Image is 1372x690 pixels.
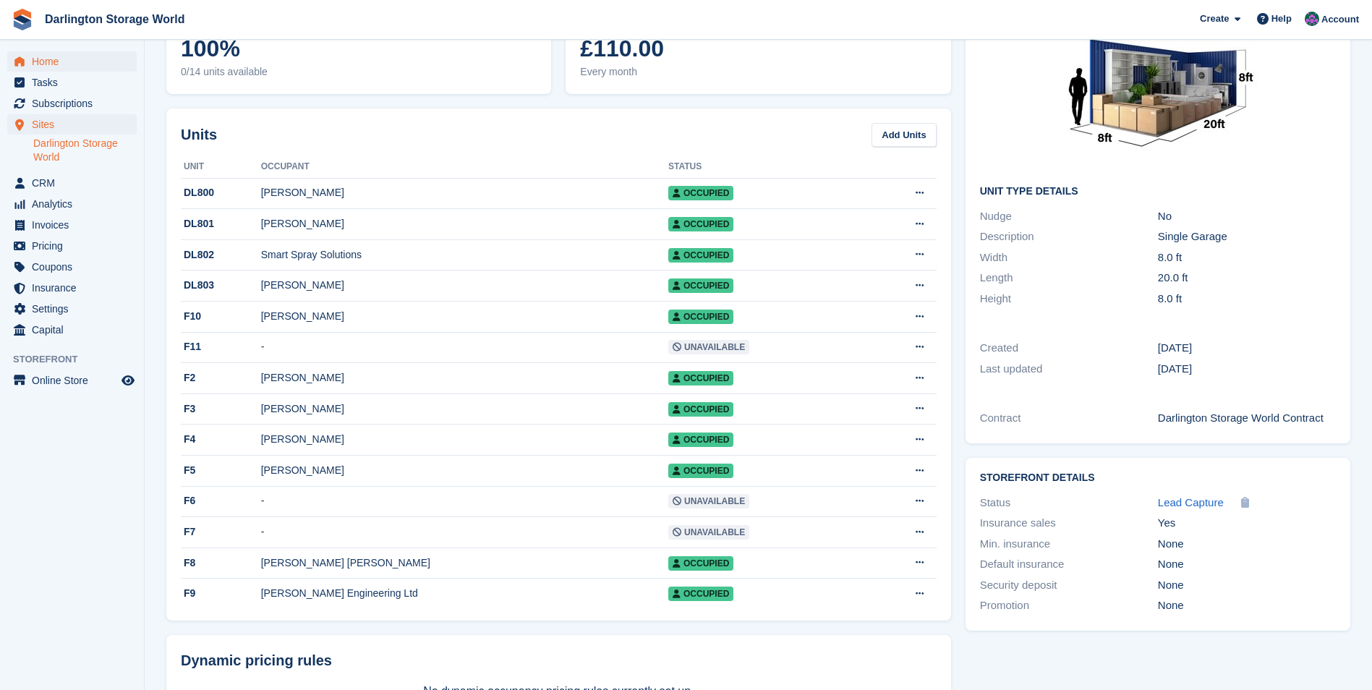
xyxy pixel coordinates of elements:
span: Sites [32,114,119,135]
span: Pricing [32,236,119,256]
span: Occupied [668,186,733,200]
div: Height [980,291,1158,307]
a: Preview store [119,372,137,389]
a: menu [7,51,137,72]
a: menu [7,299,137,319]
div: [PERSON_NAME] [261,216,668,231]
div: No [1158,208,1336,225]
span: Invoices [32,215,119,235]
a: menu [7,194,137,214]
span: Tasks [32,72,119,93]
div: Length [980,270,1158,286]
div: F11 [181,339,261,354]
div: Default insurance [980,556,1158,573]
img: 20-ft-container.jpg [1049,12,1266,174]
div: Width [980,250,1158,266]
th: Status [668,156,864,179]
div: Nudge [980,208,1158,225]
a: menu [7,215,137,235]
div: Contract [980,410,1158,427]
div: Description [980,229,1158,245]
div: DL801 [181,216,261,231]
span: Storefront [13,352,144,367]
span: Occupied [668,310,733,324]
span: Occupied [668,556,733,571]
span: Account [1321,12,1359,27]
span: Home [32,51,119,72]
div: Darlington Storage World Contract [1158,410,1336,427]
a: menu [7,114,137,135]
span: Every month [580,64,936,80]
span: 100% [181,35,537,61]
span: Capital [32,320,119,340]
div: Insurance sales [980,515,1158,532]
div: F9 [181,586,261,601]
a: Lead Capture [1158,495,1224,511]
div: None [1158,536,1336,553]
div: None [1158,577,1336,594]
div: [PERSON_NAME] [261,370,668,386]
div: [DATE] [1158,340,1336,357]
div: Yes [1158,515,1336,532]
div: F10 [181,309,261,324]
div: [PERSON_NAME] [261,309,668,324]
span: Unavailable [668,340,749,354]
div: [DATE] [1158,361,1336,378]
div: [PERSON_NAME] [PERSON_NAME] [261,555,668,571]
div: F4 [181,432,261,447]
div: 8.0 ft [1158,291,1336,307]
div: [PERSON_NAME] [261,278,668,293]
span: Unavailable [668,525,749,540]
div: Smart Spray Solutions [261,247,668,263]
span: Create [1200,12,1229,26]
div: None [1158,556,1336,573]
div: 20.0 ft [1158,270,1336,286]
span: Lead Capture [1158,496,1224,508]
img: stora-icon-8386f47178a22dfd0bd8f6a31ec36ba5ce8667c1dd55bd0f319d3a0aa187defe.svg [12,9,33,30]
div: Dynamic pricing rules [181,649,937,671]
div: DL803 [181,278,261,293]
span: Occupied [668,217,733,231]
div: Single Garage [1158,229,1336,245]
span: Unavailable [668,494,749,508]
div: DL800 [181,185,261,200]
span: £110.00 [580,35,936,61]
div: F7 [181,524,261,540]
h2: Storefront Details [980,472,1336,484]
div: Last updated [980,361,1158,378]
span: Analytics [32,194,119,214]
div: [PERSON_NAME] [261,432,668,447]
span: Occupied [668,464,733,478]
span: Subscriptions [32,93,119,114]
a: menu [7,173,137,193]
a: menu [7,278,137,298]
a: Darlington Storage World [39,7,190,31]
div: Promotion [980,597,1158,614]
h2: Units [181,124,217,145]
span: CRM [32,173,119,193]
a: Darlington Storage World [33,137,137,164]
span: Online Store [32,370,119,391]
a: menu [7,320,137,340]
div: Created [980,340,1158,357]
div: F8 [181,555,261,571]
div: Min. insurance [980,536,1158,553]
span: Occupied [668,278,733,293]
td: - [261,517,668,548]
span: Occupied [668,248,733,263]
td: - [261,486,668,517]
div: [PERSON_NAME] Engineering Ltd [261,586,668,601]
span: Occupied [668,587,733,601]
a: menu [7,93,137,114]
div: F5 [181,463,261,478]
img: Janine Watson [1305,12,1319,26]
div: F3 [181,401,261,417]
a: menu [7,72,137,93]
div: [PERSON_NAME] [261,401,668,417]
div: [PERSON_NAME] [261,463,668,478]
div: [PERSON_NAME] [261,185,668,200]
span: Coupons [32,257,119,277]
div: F6 [181,493,261,508]
a: Add Units [872,123,936,147]
span: Help [1271,12,1292,26]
